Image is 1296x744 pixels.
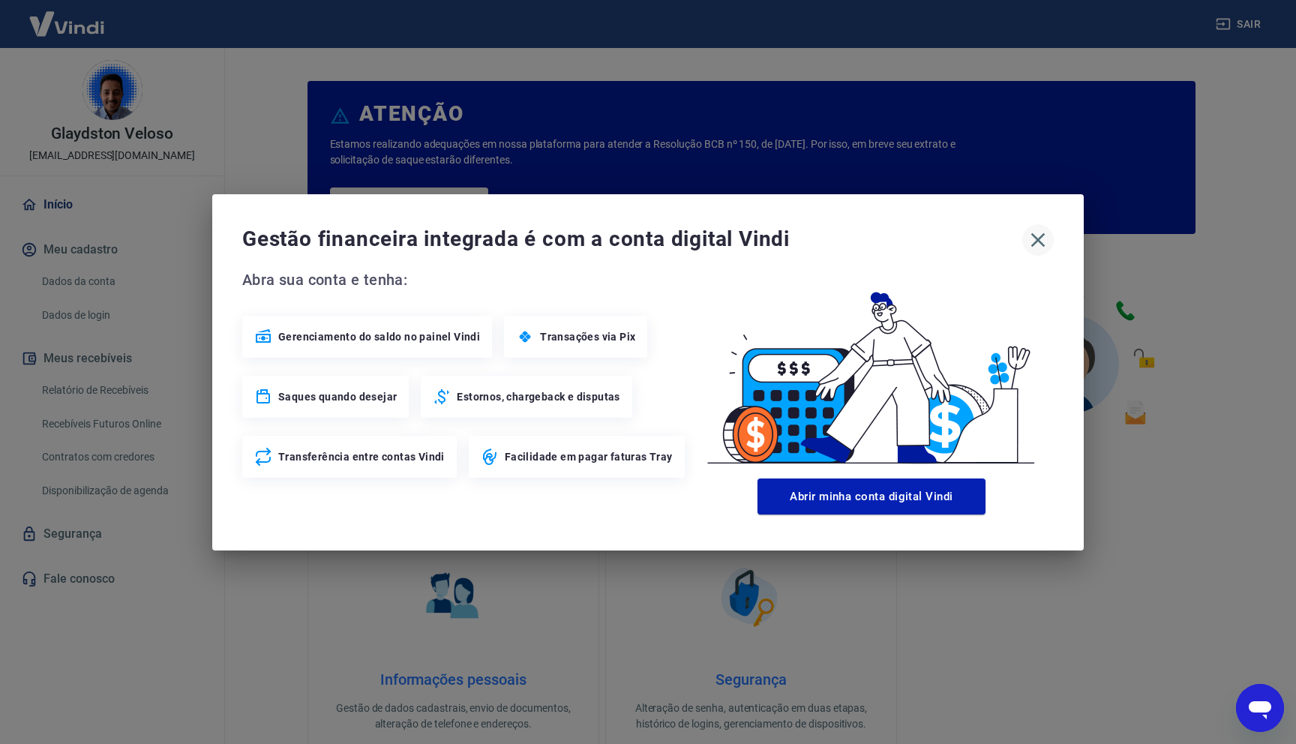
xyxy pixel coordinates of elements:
img: Good Billing [689,268,1054,472]
span: Transferência entre contas Vindi [278,449,445,464]
span: Gestão financeira integrada é com a conta digital Vindi [242,224,1022,254]
span: Saques quando desejar [278,389,397,404]
span: Abra sua conta e tenha: [242,268,689,292]
span: Transações via Pix [540,329,635,344]
button: Abrir minha conta digital Vindi [757,478,985,514]
span: Estornos, chargeback e disputas [457,389,619,404]
span: Gerenciamento do saldo no painel Vindi [278,329,480,344]
span: Facilidade em pagar faturas Tray [505,449,673,464]
iframe: Button to launch messaging window [1236,684,1284,732]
